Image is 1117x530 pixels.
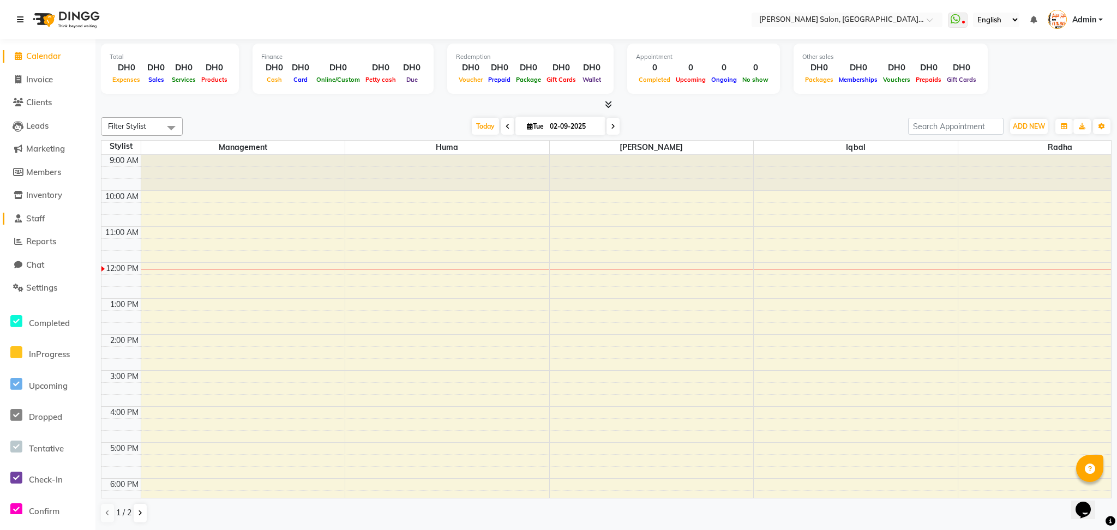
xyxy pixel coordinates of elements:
div: DH0 [485,62,513,74]
div: 0 [673,62,708,74]
div: 0 [740,62,771,74]
span: Today [472,118,499,135]
span: [PERSON_NAME] [550,141,754,154]
div: DH0 [199,62,230,74]
span: Calendar [26,51,61,61]
button: ADD NEW [1010,119,1048,134]
div: Stylist [101,141,141,152]
span: Services [169,76,199,83]
div: DH0 [544,62,579,74]
div: 6:00 PM [108,479,141,490]
div: DH0 [314,62,363,74]
span: Upcoming [673,76,708,83]
a: Leads [3,120,93,132]
div: 4:00 PM [108,407,141,418]
div: DH0 [261,62,287,74]
span: Filter Stylist [108,122,146,130]
span: Dropped [29,412,62,422]
span: Wallet [580,76,604,83]
span: No show [740,76,771,83]
div: DH0 [579,62,605,74]
div: Total [110,52,230,62]
input: Search Appointment [908,118,1004,135]
div: DH0 [913,62,944,74]
span: Petty cash [363,76,399,83]
img: logo [28,4,103,35]
span: Prepaids [913,76,944,83]
span: Products [199,76,230,83]
input: 2025-09-02 [547,118,601,135]
a: Settings [3,282,93,294]
span: 1 / 2 [116,507,131,519]
span: Gift Cards [944,76,979,83]
div: DH0 [802,62,836,74]
span: Tentative [29,443,64,454]
span: Memberships [836,76,880,83]
span: Upcoming [29,381,68,391]
span: Invoice [26,74,53,85]
div: 12:00 PM [104,263,141,274]
span: Expenses [110,76,143,83]
span: Completed [636,76,673,83]
div: 10:00 AM [103,191,141,202]
span: Management [141,141,345,154]
div: Redemption [456,52,605,62]
span: Voucher [456,76,485,83]
span: Marketing [26,143,65,154]
div: 5:00 PM [108,443,141,454]
a: Marketing [3,143,93,155]
span: Vouchers [880,76,913,83]
span: Admin [1072,14,1096,26]
div: DH0 [944,62,979,74]
span: Tue [524,122,547,130]
span: Prepaid [485,76,513,83]
div: DH0 [169,62,199,74]
span: Online/Custom [314,76,363,83]
div: DH0 [456,62,485,74]
div: DH0 [287,62,314,74]
span: Due [404,76,421,83]
div: 3:00 PM [108,371,141,382]
span: Leads [26,121,49,131]
div: DH0 [836,62,880,74]
a: Calendar [3,50,93,63]
img: Admin [1048,10,1067,29]
div: 1:00 PM [108,299,141,310]
span: Check-In [29,474,63,485]
div: DH0 [110,62,143,74]
span: Settings [26,282,57,293]
a: Invoice [3,74,93,86]
div: 9:00 AM [107,155,141,166]
span: InProgress [29,349,70,359]
span: Inventory [26,190,62,200]
div: DH0 [143,62,169,74]
div: Finance [261,52,425,62]
span: Members [26,167,61,177]
div: 0 [636,62,673,74]
div: Other sales [802,52,979,62]
a: Reports [3,236,93,248]
div: DH0 [363,62,399,74]
span: ADD NEW [1013,122,1045,130]
span: Completed [29,318,70,328]
span: Package [513,76,544,83]
span: Gift Cards [544,76,579,83]
div: DH0 [399,62,425,74]
a: Chat [3,259,93,272]
a: Staff [3,213,93,225]
div: DH0 [513,62,544,74]
div: DH0 [880,62,913,74]
span: Iqbal [754,141,958,154]
span: Sales [146,76,167,83]
span: Reports [26,236,56,246]
span: Staff [26,213,45,224]
span: Clients [26,97,52,107]
span: Packages [802,76,836,83]
a: Inventory [3,189,93,202]
div: 0 [708,62,740,74]
span: Chat [26,260,44,270]
span: Confirm [29,506,59,516]
div: Appointment [636,52,771,62]
span: Huma [345,141,549,154]
a: Members [3,166,93,179]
